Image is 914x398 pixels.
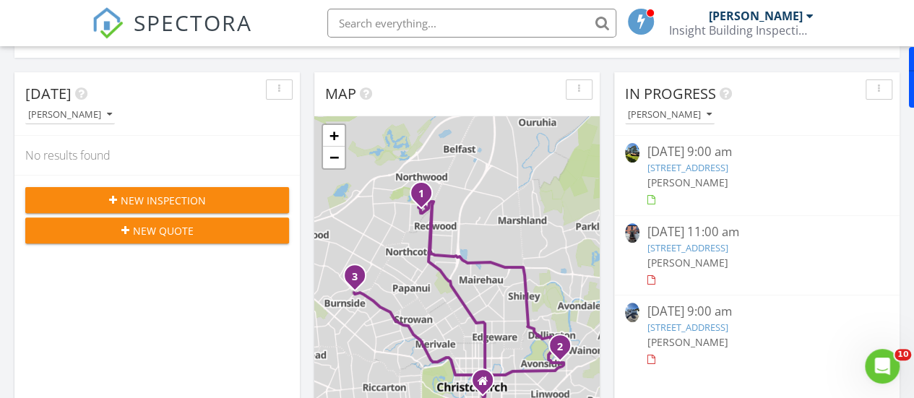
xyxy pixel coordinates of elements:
a: Zoom out [323,147,345,168]
span: New Quote [133,223,194,238]
span: [PERSON_NAME] [647,256,728,269]
i: 2 [557,342,563,352]
div: [DATE] 9:00 am [647,143,866,161]
span: 10 [894,349,911,360]
div: 34 Dunarnan St, Christchurch, Canterbury Region 8061 [560,345,569,354]
div: Insight Building Inspections [669,23,814,38]
span: SPECTORA [134,7,252,38]
a: [STREET_ADDRESS] [647,321,728,334]
a: [DATE] 9:00 am [STREET_ADDRESS] [PERSON_NAME] [625,303,889,367]
a: Zoom in [323,125,345,147]
div: 18 Woodhurst Dr, Christchurch, Canterbury Region 8051 [421,193,430,202]
i: 3 [352,272,358,282]
i: 1 [418,189,424,199]
button: [PERSON_NAME] [25,105,115,125]
div: [PERSON_NAME] [709,9,803,23]
div: 146a Lichfield St, Christchurch CANTERBURY 8023 [483,380,491,389]
a: SPECTORA [92,20,252,50]
span: [PERSON_NAME] [647,176,728,189]
button: [PERSON_NAME] [625,105,715,125]
div: [DATE] 11:00 am [647,223,866,241]
a: [STREET_ADDRESS] [647,241,728,254]
span: New Inspection [121,193,206,208]
a: [STREET_ADDRESS] [647,161,728,174]
span: [DATE] [25,84,72,103]
div: 69 Gregan Cres, Christchurch, Canterbury Region 8053 [355,275,363,284]
button: New Inspection [25,187,289,213]
span: In Progress [625,84,716,103]
a: [DATE] 11:00 am [STREET_ADDRESS] [PERSON_NAME] [625,223,889,287]
img: The Best Home Inspection Software - Spectora [92,7,124,39]
img: 9326472%2Fcover_photos%2Fsgha5HqpjYwOl0uD1JaX%2Fsmall.9326472-1756171271964 [625,223,639,243]
img: 9343016%2Fcover_photos%2Fun6iH0SpACKm1LD9qK01%2Fsmall.9343016-1756247547590 [625,303,639,322]
img: 9342938%2Fcover_photos%2FV9RkYtpnGlH2MoYCGXhO%2Fsmall.9342938-1756073416038 [625,143,639,163]
div: [PERSON_NAME] [628,110,712,120]
span: Map [325,84,356,103]
iframe: Intercom live chat [865,349,900,384]
button: New Quote [25,217,289,243]
div: No results found [14,136,300,175]
span: [PERSON_NAME] [647,335,728,349]
div: [PERSON_NAME] [28,110,112,120]
a: [DATE] 9:00 am [STREET_ADDRESS] [PERSON_NAME] [625,143,889,207]
div: [DATE] 9:00 am [647,303,866,321]
input: Search everything... [327,9,616,38]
